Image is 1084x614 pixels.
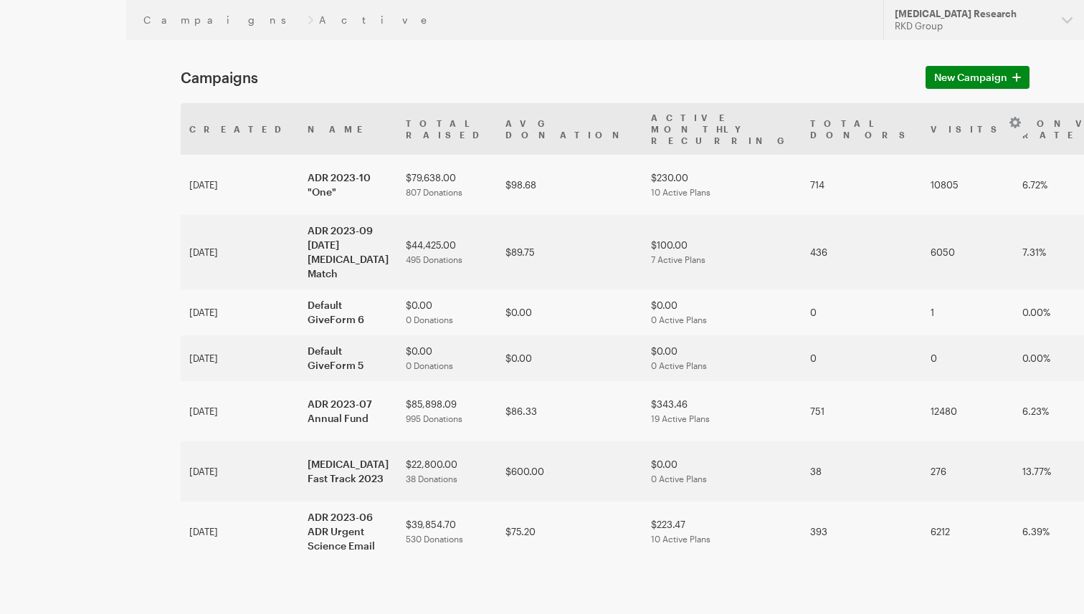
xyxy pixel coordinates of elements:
[397,441,497,502] td: $22,800.00
[642,441,802,502] td: $0.00
[397,335,497,381] td: $0.00
[181,335,299,381] td: [DATE]
[922,289,1014,335] td: 1
[802,155,922,215] td: 714
[651,534,710,544] span: 10 Active Plans
[651,315,707,325] span: 0 Active Plans
[802,215,922,289] td: 436
[922,215,1014,289] td: 6050
[397,289,497,335] td: $0.00
[642,335,802,381] td: $0.00
[181,103,299,155] th: Created
[802,289,922,335] td: 0
[181,441,299,502] td: [DATE]
[642,155,802,215] td: $230.00
[299,155,397,215] td: ADR 2023-10 "One"
[406,360,453,370] span: 0 Donations
[299,335,397,381] td: Default GiveForm 5
[406,534,463,544] span: 530 Donations
[651,187,710,197] span: 10 Active Plans
[922,335,1014,381] td: 0
[497,335,642,381] td: $0.00
[922,441,1014,502] td: 276
[406,187,462,197] span: 807 Donations
[181,502,299,562] td: [DATE]
[299,215,397,289] td: ADR 2023-09 [DATE][MEDICAL_DATA] Match
[406,315,453,325] span: 0 Donations
[651,360,707,370] span: 0 Active Plans
[497,155,642,215] td: $98.68
[642,215,802,289] td: $100.00
[299,502,397,562] td: ADR 2023-06 ADR Urgent Science Email
[642,381,802,441] td: $343.46
[651,254,705,264] span: 7 Active Plans
[497,215,642,289] td: $89.75
[299,441,397,502] td: [MEDICAL_DATA] Fast Track 2023
[642,502,802,562] td: $223.47
[397,215,497,289] td: $44,425.00
[181,155,299,215] td: [DATE]
[406,413,462,423] span: 995 Donations
[651,474,707,484] span: 0 Active Plans
[143,14,302,26] a: Campaigns
[497,502,642,562] td: $75.20
[497,381,642,441] td: $86.33
[802,335,922,381] td: 0
[926,66,1030,89] a: New Campaign
[922,502,1014,562] td: 6212
[181,215,299,289] td: [DATE]
[802,103,922,155] th: Total Donors
[651,413,710,423] span: 19 Active Plans
[642,289,802,335] td: $0.00
[299,289,397,335] td: Default GiveForm 6
[181,289,299,335] td: [DATE]
[397,155,497,215] td: $79,638.00
[397,502,497,562] td: $39,854.70
[642,103,802,155] th: Active Monthly Recurring
[497,441,642,502] td: $600.00
[497,289,642,335] td: $0.00
[406,474,457,484] span: 38 Donations
[299,103,397,155] th: Name
[922,381,1014,441] td: 12480
[397,381,497,441] td: $85,898.09
[299,381,397,441] td: ADR 2023-07 Annual Fund
[934,69,1007,86] span: New Campaign
[802,441,922,502] td: 38
[922,155,1014,215] td: 10805
[397,103,497,155] th: Total Raised
[406,254,462,264] span: 495 Donations
[895,8,1050,20] div: [MEDICAL_DATA] Research
[497,103,642,155] th: Avg Donation
[802,502,922,562] td: 393
[922,103,1014,155] th: Visits
[895,20,1050,32] div: RKD Group
[802,381,922,441] td: 751
[181,69,908,86] h1: Campaigns
[181,381,299,441] td: [DATE]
